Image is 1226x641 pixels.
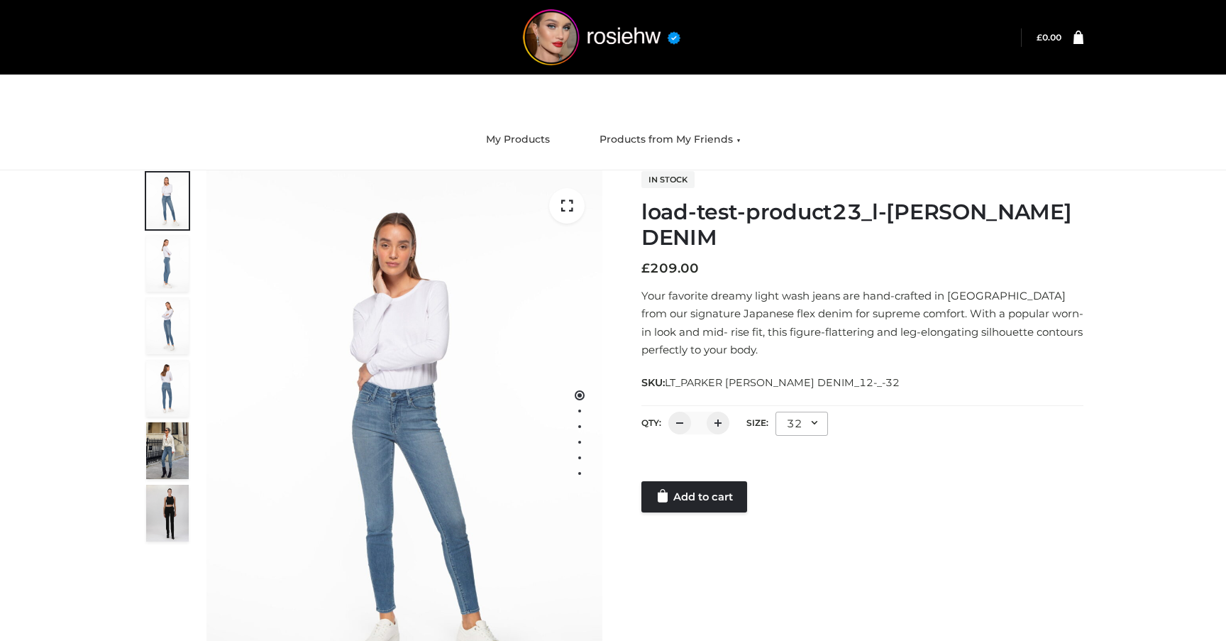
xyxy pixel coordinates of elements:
[641,417,661,428] label: QTY:
[1037,32,1042,43] span: £
[775,412,828,436] div: 32
[146,422,189,479] img: Bowery-Skinny_Cove-1.jpg
[641,481,747,513] a: Add to cart
[641,261,699,276] bdi: 209.00
[146,360,189,417] img: 2001KLX-Ava-skinny-cove-2-scaled_32c0e67e-5e94-449c-a916-4c02a8c03427.jpg
[495,9,708,65] img: rosiehw
[641,171,695,188] span: In stock
[146,485,189,542] img: 49df5f96394c49d8b5cbdcda3511328a.HD-1080p-2.5Mbps-49301101_thumbnail.jpg
[641,374,901,391] span: SKU:
[589,124,751,155] a: Products from My Friends
[665,376,900,389] span: LT_PARKER [PERSON_NAME] DENIM_12-_-32
[146,297,189,354] img: 2001KLX-Ava-skinny-cove-3-scaled_eb6bf915-b6b9-448f-8c6c-8cabb27fd4b2.jpg
[146,235,189,292] img: 2001KLX-Ava-skinny-cove-4-scaled_4636a833-082b-4702-abec-fd5bf279c4fc.jpg
[641,261,650,276] span: £
[1037,32,1061,43] bdi: 0.00
[1037,32,1061,43] a: £0.00
[146,172,189,229] img: 2001KLX-Ava-skinny-cove-1-scaled_9b141654-9513-48e5-b76c-3dc7db129200.jpg
[746,417,768,428] label: Size:
[641,199,1083,251] h1: load-test-product23_l-[PERSON_NAME] DENIM
[641,287,1083,359] p: Your favorite dreamy light wash jeans are hand-crafted in [GEOGRAPHIC_DATA] from our signature Ja...
[475,124,560,155] a: My Products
